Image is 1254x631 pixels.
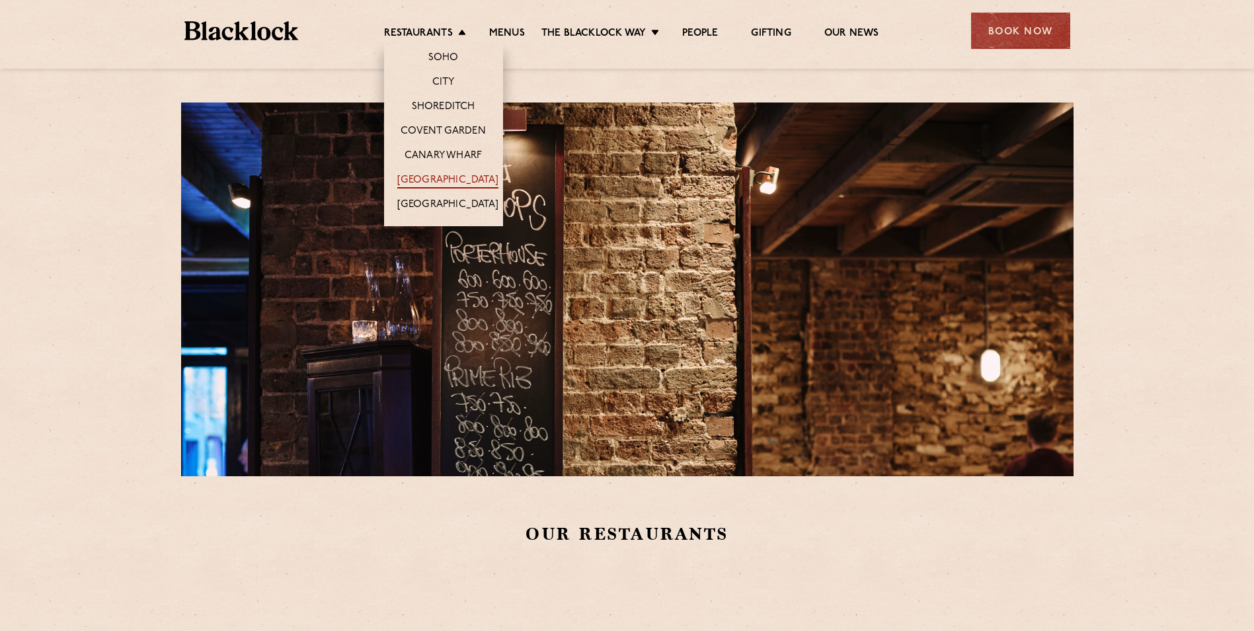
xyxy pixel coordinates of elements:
div: Book Now [971,13,1070,49]
a: Our News [824,27,879,42]
a: Canary Wharf [405,149,482,164]
a: The Blacklock Way [541,27,646,42]
a: Menus [489,27,525,42]
a: Gifting [751,27,791,42]
a: Covent Garden [401,125,486,140]
a: [GEOGRAPHIC_DATA] [397,198,498,213]
a: People [682,27,718,42]
a: Shoreditch [412,101,475,115]
a: Soho [428,52,459,66]
a: Restaurants [384,27,453,42]
a: [GEOGRAPHIC_DATA] [397,174,498,189]
h2: Our Restaurants [284,523,971,546]
a: City [432,76,455,91]
img: BL_Textured_Logo-footer-cropped.svg [184,21,299,40]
